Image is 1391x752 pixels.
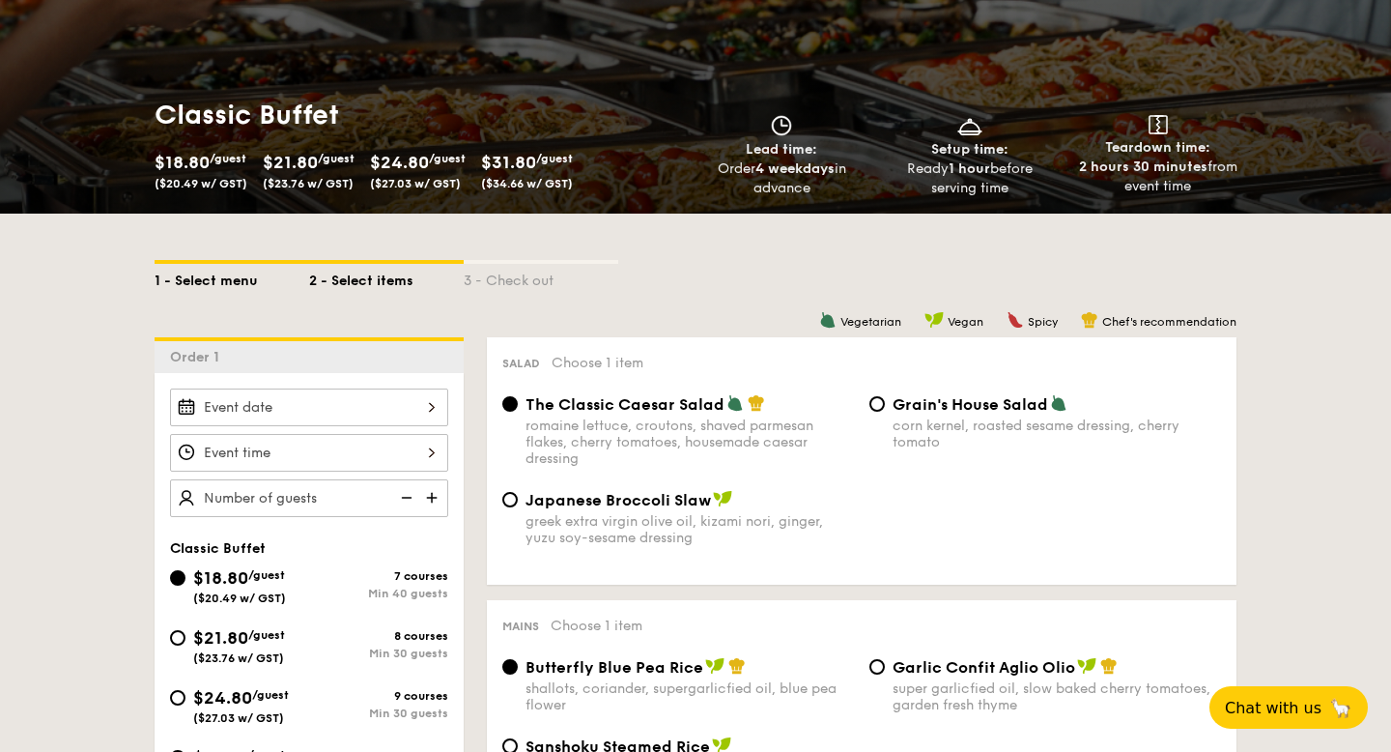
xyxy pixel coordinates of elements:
[248,568,285,582] span: /guest
[1209,686,1368,729] button: Chat with us🦙
[248,628,285,642] span: /guest
[263,152,318,173] span: $21.80
[309,629,448,643] div: 8 courses
[193,567,248,589] span: $18.80
[370,177,461,190] span: ($27.03 w/ GST)
[552,355,643,371] span: Choose 1 item
[869,659,885,675] input: Garlic Confit Aglio Oliosuper garlicfied oil, slow baked cherry tomatoes, garden fresh thyme
[767,115,796,136] img: icon-clock.2db775ea.svg
[502,396,518,412] input: The Classic Caesar Saladromaine lettuce, croutons, shaved parmesan flakes, cherry tomatoes, house...
[949,160,990,177] strong: 1 hour
[1329,697,1352,719] span: 🦙
[705,657,724,675] img: icon-vegan.f8ff3823.svg
[429,152,466,165] span: /guest
[155,177,247,190] span: ($20.49 w/ GST)
[390,479,419,516] img: icon-reduce.1d2dbef1.svg
[755,160,835,177] strong: 4 weekdays
[924,311,944,329] img: icon-vegan.f8ff3823.svg
[502,620,539,633] span: Mains
[193,687,252,709] span: $24.80
[1225,699,1321,717] span: Chat with us
[525,418,854,467] div: romaine lettuce, croutons, shaved parmesan flakes, cherry tomatoes, housemade caesar dressing
[193,711,284,725] span: ($27.03 w/ GST)
[1028,315,1058,329] span: Spicy
[309,569,448,583] div: 7 courses
[419,479,448,516] img: icon-add.58712e84.svg
[884,159,1057,198] div: Ready before serving time
[309,587,448,600] div: Min 40 guests
[525,395,724,414] span: The Classic Caesar Salad
[1077,657,1096,675] img: icon-vegan.f8ff3823.svg
[893,418,1221,450] div: corn kernel, roasted sesame dressing, cherry tomato
[170,479,448,517] input: Number of guests
[1050,394,1067,412] img: icon-vegetarian.fe4039eb.svg
[309,707,448,720] div: Min 30 guests
[893,395,1048,414] span: Grain's House Salad
[536,152,573,165] span: /guest
[464,264,618,291] div: 3 - Check out
[252,688,289,702] span: /guest
[525,680,854,713] div: shallots, coriander, supergarlicfied oil, blue pea flower
[893,658,1075,677] span: Garlic Confit Aglio Olio
[1079,159,1207,175] strong: 2 hours 30 minutes
[263,177,354,190] span: ($23.76 w/ GST)
[193,651,284,665] span: ($23.76 w/ GST)
[193,627,248,649] span: $21.80
[309,689,448,703] div: 9 courses
[551,618,642,634] span: Choose 1 item
[728,657,746,675] img: icon-chef-hat.a58ddaea.svg
[481,152,536,173] span: $31.80
[726,394,744,412] img: icon-vegetarian.fe4039eb.svg
[155,264,309,291] div: 1 - Select menu
[155,98,688,132] h1: Classic Buffet
[893,680,1221,713] div: super garlicfied oil, slow baked cherry tomatoes, garden fresh thyme
[318,152,355,165] span: /guest
[948,315,983,329] span: Vegan
[748,394,765,412] img: icon-chef-hat.a58ddaea.svg
[170,389,448,426] input: Event date
[955,115,984,136] img: icon-dish.430c3a2e.svg
[309,264,464,291] div: 2 - Select items
[1081,311,1098,329] img: icon-chef-hat.a58ddaea.svg
[1102,315,1236,329] span: Chef's recommendation
[1007,311,1024,329] img: icon-spicy.37a8142b.svg
[869,396,885,412] input: Grain's House Saladcorn kernel, roasted sesame dressing, cherry tomato
[746,141,817,158] span: Lead time:
[525,513,854,546] div: greek extra virgin olive oil, kizami nori, ginger, yuzu soy-sesame dressing
[193,592,286,605] span: ($20.49 w/ GST)
[170,570,185,586] input: $18.80/guest($20.49 w/ GST)7 coursesMin 40 guests
[170,630,185,646] input: $21.80/guest($23.76 w/ GST)8 coursesMin 30 guests
[370,152,429,173] span: $24.80
[1149,115,1168,134] img: icon-teardown.65201eee.svg
[525,491,711,509] span: Japanese Broccoli Slaw
[931,141,1008,158] span: Setup time:
[155,152,210,173] span: $18.80
[1100,657,1118,675] img: icon-chef-hat.a58ddaea.svg
[481,177,573,190] span: ($34.66 w/ GST)
[840,315,901,329] span: Vegetarian
[1105,139,1210,156] span: Teardown time:
[502,357,540,370] span: Salad
[170,434,448,472] input: Event time
[210,152,246,165] span: /guest
[502,492,518,507] input: Japanese Broccoli Slawgreek extra virgin olive oil, kizami nori, ginger, yuzu soy-sesame dressing
[1071,158,1244,196] div: from event time
[309,647,448,660] div: Min 30 guests
[170,349,227,365] span: Order 1
[170,690,185,706] input: $24.80/guest($27.03 w/ GST)9 coursesMin 30 guests
[713,490,732,507] img: icon-vegan.f8ff3823.svg
[170,540,266,557] span: Classic Buffet
[502,659,518,675] input: Butterfly Blue Pea Riceshallots, coriander, supergarlicfied oil, blue pea flower
[695,159,868,198] div: Order in advance
[819,311,837,329] img: icon-vegetarian.fe4039eb.svg
[525,658,703,677] span: Butterfly Blue Pea Rice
